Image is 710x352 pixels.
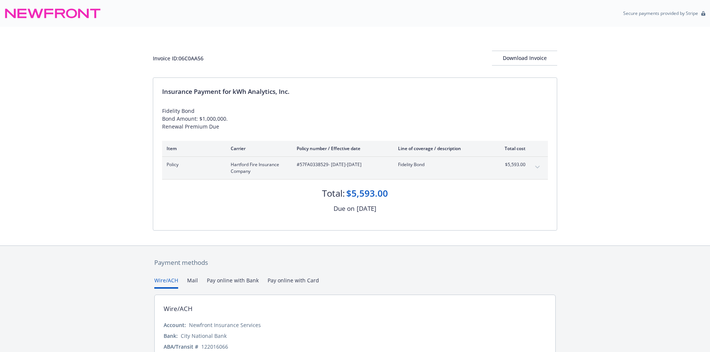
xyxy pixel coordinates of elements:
span: Fidelity Bond [398,161,486,168]
div: ABA/Transit # [164,343,198,351]
div: Fidelity Bond Bond Amount: $1,000,000. Renewal Premium Due [162,107,548,130]
div: Payment methods [154,258,556,267]
div: PolicyHartford Fire Insurance Company#57FA0338529- [DATE]-[DATE]Fidelity Bond$5,593.00expand content [162,157,548,179]
button: Pay online with Bank [207,276,259,289]
div: Carrier [231,145,285,152]
div: Policy number / Effective date [297,145,386,152]
span: Hartford Fire Insurance Company [231,161,285,175]
div: Total cost [498,145,526,152]
div: Account: [164,321,186,329]
button: expand content [531,161,543,173]
div: Item [167,145,219,152]
div: Line of coverage / description [398,145,486,152]
button: Mail [187,276,198,289]
div: Newfront Insurance Services [189,321,261,329]
div: Bank: [164,332,178,340]
button: Download Invoice [492,51,557,66]
span: #57FA0338529 - [DATE]-[DATE] [297,161,386,168]
p: Secure payments provided by Stripe [623,10,698,16]
div: Insurance Payment for kWh Analytics, Inc. [162,87,548,96]
button: Pay online with Card [268,276,319,289]
div: $5,593.00 [346,187,388,200]
div: Total: [322,187,345,200]
div: City National Bank [181,332,227,340]
div: [DATE] [357,204,376,213]
div: Download Invoice [492,51,557,65]
span: $5,593.00 [498,161,526,168]
div: Wire/ACH [164,304,193,314]
div: 122016066 [201,343,228,351]
div: Invoice ID: 06C0AA56 [153,54,203,62]
span: Policy [167,161,219,168]
div: Due on [334,204,354,213]
button: Wire/ACH [154,276,178,289]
